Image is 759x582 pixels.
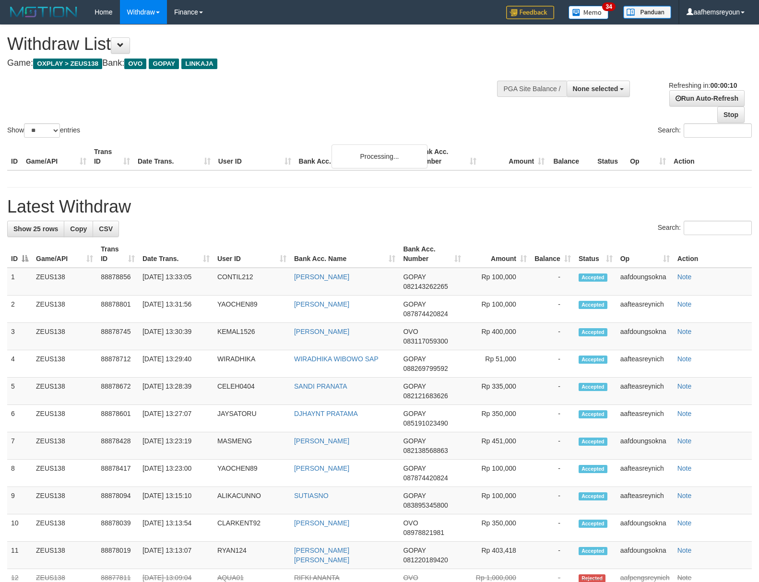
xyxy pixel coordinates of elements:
td: - [531,268,575,296]
td: [DATE] 13:33:05 [139,268,213,296]
th: Bank Acc. Number [412,143,480,170]
strong: 00:00:10 [710,82,737,89]
td: 88878417 [97,460,139,487]
td: KEMAL1526 [213,323,290,350]
h1: Withdraw List [7,35,497,54]
th: Status: activate to sort column ascending [575,240,617,268]
a: Note [677,437,692,445]
span: Copy 085191023490 to clipboard [403,419,448,427]
span: GOPAY [403,273,426,281]
td: [DATE] 13:23:19 [139,432,213,460]
th: Trans ID [90,143,134,170]
td: 88878672 [97,378,139,405]
th: ID [7,143,22,170]
span: GOPAY [403,410,426,417]
div: PGA Site Balance / [497,81,566,97]
a: [PERSON_NAME] [294,519,349,527]
a: Note [677,519,692,527]
th: Status [593,143,626,170]
a: Note [677,328,692,335]
td: 88878801 [97,296,139,323]
th: Bank Acc. Name: activate to sort column ascending [290,240,399,268]
td: - [531,296,575,323]
td: 2 [7,296,32,323]
th: ID: activate to sort column descending [7,240,32,268]
label: Show entries [7,123,80,138]
label: Search: [658,123,752,138]
td: ALIKACUNNO [213,487,290,514]
td: 5 [7,378,32,405]
td: ZEUS138 [32,378,97,405]
a: Show 25 rows [7,221,64,237]
td: [DATE] 13:13:54 [139,514,213,542]
td: CLARKENT92 [213,514,290,542]
span: LINKAJA [181,59,217,69]
td: ZEUS138 [32,514,97,542]
td: Rp 100,000 [465,487,531,514]
th: Action [670,143,752,170]
span: Copy 082121683626 to clipboard [403,392,448,400]
td: 8 [7,460,32,487]
td: 88878428 [97,432,139,460]
label: Search: [658,221,752,235]
th: Trans ID: activate to sort column ascending [97,240,139,268]
td: [DATE] 13:30:39 [139,323,213,350]
img: MOTION_logo.png [7,5,80,19]
img: Button%20Memo.svg [569,6,609,19]
td: WIRADHIKA [213,350,290,378]
td: ZEUS138 [32,323,97,350]
span: None selected [573,85,618,93]
td: aafdoungsokna [617,268,674,296]
a: CSV [93,221,119,237]
a: Run Auto-Refresh [669,90,745,107]
th: Balance [548,143,593,170]
td: YAOCHEN89 [213,296,290,323]
span: OVO [403,574,418,582]
a: [PERSON_NAME] [294,437,349,445]
input: Search: [684,221,752,235]
a: Note [677,464,692,472]
td: 88878601 [97,405,139,432]
td: JAYSATORU [213,405,290,432]
td: - [531,405,575,432]
td: - [531,487,575,514]
h4: Game: Bank: [7,59,497,68]
td: aafteasreynich [617,405,674,432]
th: Date Trans.: activate to sort column ascending [139,240,213,268]
td: 4 [7,350,32,378]
td: MASMENG [213,432,290,460]
td: [DATE] 13:29:40 [139,350,213,378]
span: Show 25 rows [13,225,58,233]
td: ZEUS138 [32,542,97,569]
td: - [531,378,575,405]
span: Accepted [579,383,607,391]
td: ZEUS138 [32,487,97,514]
td: [DATE] 13:27:07 [139,405,213,432]
td: 3 [7,323,32,350]
a: WIRADHIKA WIBOWO SAP [294,355,379,363]
a: Copy [64,221,93,237]
td: 11 [7,542,32,569]
td: Rp 51,000 [465,350,531,378]
th: Game/API: activate to sort column ascending [32,240,97,268]
td: aafdoungsokna [617,514,674,542]
td: 1 [7,268,32,296]
a: DJHAYNT PRATAMA [294,410,358,417]
th: Amount [480,143,548,170]
td: 88878856 [97,268,139,296]
td: RYAN124 [213,542,290,569]
span: GOPAY [403,355,426,363]
td: - [531,432,575,460]
td: 10 [7,514,32,542]
span: Accepted [579,465,607,473]
td: aafdoungsokna [617,323,674,350]
td: aafteasreynich [617,350,674,378]
span: Accepted [579,410,607,418]
td: ZEUS138 [32,432,97,460]
td: 88878039 [97,514,139,542]
th: Date Trans. [134,143,214,170]
th: Action [674,240,752,268]
span: Accepted [579,547,607,555]
span: GOPAY [403,300,426,308]
span: 34 [602,2,615,11]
